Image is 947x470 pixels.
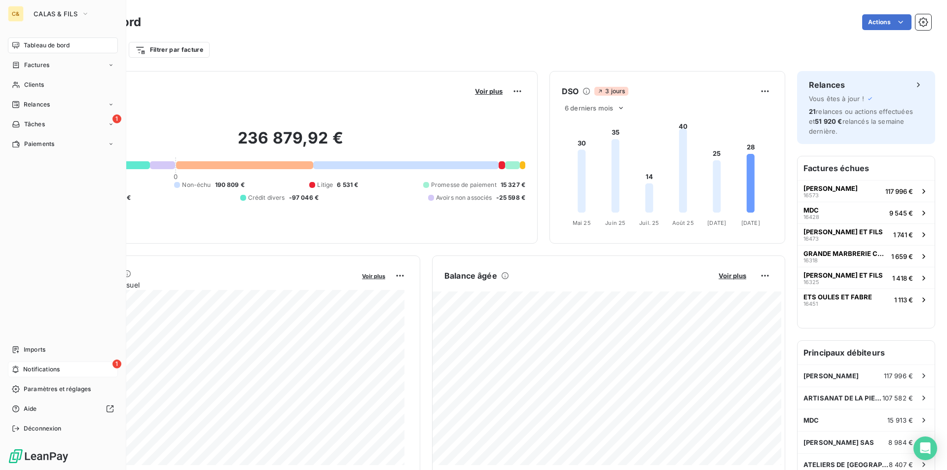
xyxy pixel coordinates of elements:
[803,250,887,257] span: GRANDE MARBRERIE CASTRAISE
[798,289,935,310] button: ETS OULES ET FABRE164511 113 €
[891,253,913,260] span: 1 659 €
[798,180,935,202] button: [PERSON_NAME]16573117 996 €
[174,173,178,181] span: 0
[431,181,497,189] span: Promesse de paiement
[182,181,211,189] span: Non-échu
[565,104,613,112] span: 6 derniers mois
[803,416,819,424] span: MDC
[803,206,819,214] span: MDC
[798,341,935,364] h6: Principaux débiteurs
[24,345,45,354] span: Imports
[362,273,385,280] span: Voir plus
[289,193,319,202] span: -97 046 €
[809,79,845,91] h6: Relances
[862,14,911,30] button: Actions
[573,219,591,226] tspan: Mai 25
[803,301,818,307] span: 16451
[803,184,858,192] span: [PERSON_NAME]
[317,181,333,189] span: Litige
[24,100,50,109] span: Relances
[24,424,62,433] span: Déconnexion
[719,272,746,280] span: Voir plus
[887,416,913,424] span: 15 913 €
[803,271,883,279] span: [PERSON_NAME] ET FILS
[436,193,492,202] span: Avoirs non associés
[707,219,726,226] tspan: [DATE]
[215,181,245,189] span: 190 809 €
[562,85,579,97] h6: DSO
[893,231,913,239] span: 1 741 €
[594,87,628,96] span: 3 jours
[56,280,355,290] span: Chiffre d'affaires mensuel
[884,372,913,380] span: 117 996 €
[8,6,24,22] div: C&
[496,193,525,202] span: -25 598 €
[24,61,49,70] span: Factures
[798,245,935,267] button: GRANDE MARBRERIE CASTRAISE163181 659 €
[803,257,818,263] span: 16318
[894,296,913,304] span: 1 113 €
[24,80,44,89] span: Clients
[803,214,819,220] span: 16428
[798,156,935,180] h6: Factures échues
[24,41,70,50] span: Tableau de bord
[815,117,842,125] span: 51 920 €
[741,219,760,226] tspan: [DATE]
[809,108,913,135] span: relances ou actions effectuées et relancés la semaine dernière.
[809,95,864,103] span: Vous êtes à jour !
[809,108,816,115] span: 21
[803,192,819,198] span: 16573
[889,461,913,469] span: 8 407 €
[798,267,935,289] button: [PERSON_NAME] ET FILS163251 418 €
[112,360,121,368] span: 1
[501,181,525,189] span: 15 327 €
[803,438,874,446] span: [PERSON_NAME] SAS
[803,394,882,402] span: ARTISANAT DE LA PIERRE
[803,228,883,236] span: [PERSON_NAME] ET FILS
[885,187,913,195] span: 117 996 €
[803,461,889,469] span: ATELIERS DE [GEOGRAPHIC_DATA]
[56,128,525,158] h2: 236 879,92 €
[892,274,913,282] span: 1 418 €
[444,270,497,282] h6: Balance âgée
[798,223,935,245] button: [PERSON_NAME] ET FILS164731 741 €
[889,209,913,217] span: 9 545 €
[8,401,118,417] a: Aide
[472,87,506,96] button: Voir plus
[803,236,819,242] span: 16473
[913,436,937,460] div: Open Intercom Messenger
[24,385,91,394] span: Paramètres et réglages
[798,202,935,223] button: MDC164289 545 €
[803,293,872,301] span: ETS OULES ET FABRE
[129,42,210,58] button: Filtrer par facture
[24,404,37,413] span: Aide
[337,181,358,189] span: 6 531 €
[639,219,659,226] tspan: Juil. 25
[716,271,749,280] button: Voir plus
[882,394,913,402] span: 107 582 €
[23,365,60,374] span: Notifications
[803,279,819,285] span: 16325
[24,140,54,148] span: Paiements
[672,219,694,226] tspan: Août 25
[24,120,45,129] span: Tâches
[359,271,388,280] button: Voir plus
[605,219,625,226] tspan: Juin 25
[34,10,77,18] span: CALAS & FILS
[803,372,859,380] span: [PERSON_NAME]
[8,448,69,464] img: Logo LeanPay
[248,193,285,202] span: Crédit divers
[475,87,503,95] span: Voir plus
[112,114,121,123] span: 1
[888,438,913,446] span: 8 984 €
